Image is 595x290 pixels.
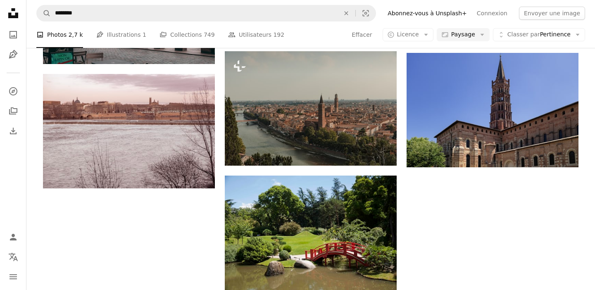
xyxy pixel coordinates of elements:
a: une grande étendue d’eau avec une ville en arrière-plan [43,127,215,135]
button: Menu [5,269,21,285]
button: Effacer [337,5,355,21]
button: Licence [383,28,433,41]
a: un pont rouge au-dessus d’un petit étang dans un parc [225,229,397,236]
a: Abonnez-vous à Unsplash+ [383,7,472,20]
a: Photos [5,26,21,43]
img: un pont rouge au-dessus d’un petit étang dans un parc [225,176,397,290]
a: Connexion / S’inscrire [5,229,21,245]
span: Pertinence [507,31,571,39]
a: Historique de téléchargement [5,123,21,139]
span: Licence [397,31,419,38]
a: un grand bâtiment surmonté d’une tour de l’horloge [407,106,578,114]
img: un grand bâtiment surmonté d’une tour de l’horloge [407,53,578,167]
button: Effacer [351,28,372,41]
a: Illustrations [5,46,21,63]
button: Classer parPertinence [493,28,585,41]
a: Connexion [472,7,512,20]
img: une vue d’une ville traversée par une rivière [225,51,397,166]
span: Classer par [507,31,540,38]
a: Collections [5,103,21,119]
span: Paysage [451,31,475,39]
a: Collections 749 [159,21,215,48]
span: 1 [143,30,146,39]
form: Rechercher des visuels sur tout le site [36,5,376,21]
a: Illustrations 1 [96,21,146,48]
button: Rechercher sur Unsplash [37,5,51,21]
img: une grande étendue d’eau avec une ville en arrière-plan [43,74,215,188]
button: Envoyer une image [519,7,585,20]
a: Utilisateurs 192 [228,21,285,48]
span: 749 [204,30,215,39]
button: Langue [5,249,21,265]
button: Recherche de visuels [356,5,376,21]
a: Accueil — Unsplash [5,5,21,23]
a: Explorer [5,83,21,100]
span: 192 [273,30,284,39]
a: une vue d’une ville traversée par une rivière [225,105,397,112]
button: Paysage [437,28,490,41]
